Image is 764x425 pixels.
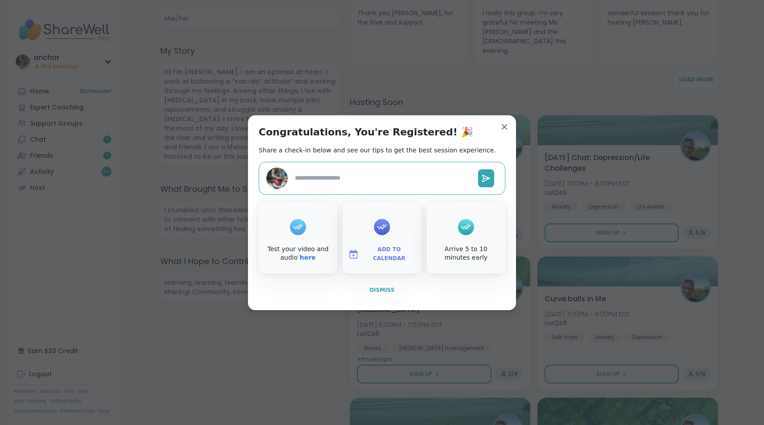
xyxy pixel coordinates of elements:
h1: Congratulations, You're Registered! 🎉 [259,126,473,139]
span: Add to Calendar [362,245,416,263]
button: Add to Calendar [344,245,420,264]
img: anchor [266,168,288,189]
a: here [300,254,316,261]
h2: Share a check-in below and see our tips to get the best session experience. [259,146,496,155]
span: Dismiss [369,287,395,293]
img: ShareWell Logomark [348,249,359,260]
div: Test your video and audio [260,245,336,262]
button: Dismiss [259,281,505,299]
div: Arrive 5 to 10 minutes early [428,245,504,262]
